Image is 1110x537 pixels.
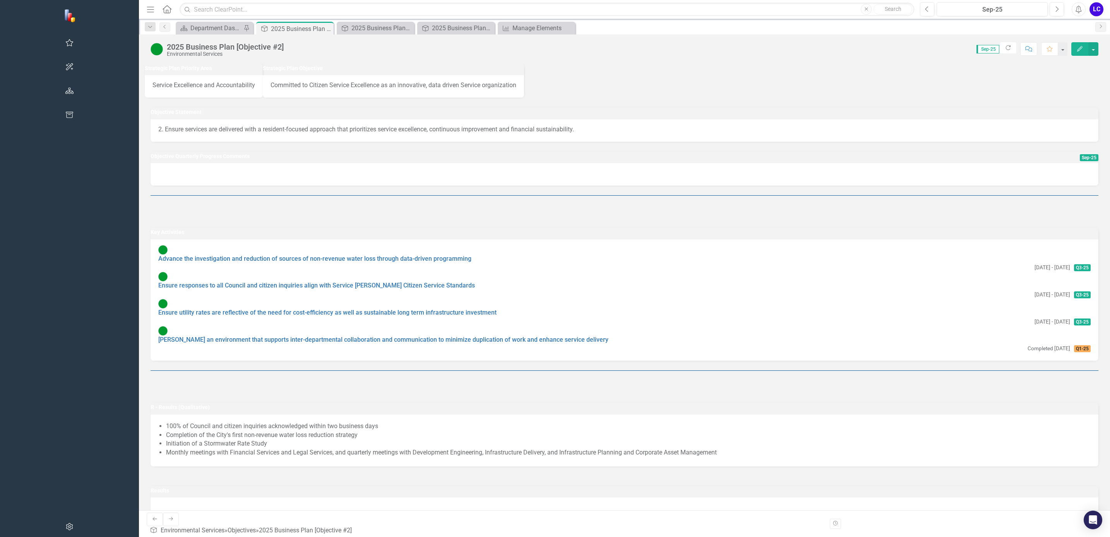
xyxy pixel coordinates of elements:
span: Sep-25 [1080,154,1098,161]
span: Q3-25 [1074,291,1091,298]
img: Proceeding as Anticipated [151,43,163,55]
a: Ensure utility rates are reflective of the need for cost-efficiency as well as sustainable long t... [158,309,497,316]
div: 2025 Business Plan [Objective #4] [432,23,493,33]
a: 2025 Business Plan [Objective #4] [419,23,493,33]
small: [DATE] - [DATE] [1035,264,1070,271]
h3: Key Activities [151,229,1098,235]
h3: Objective Statement [151,109,1098,115]
img: Proceeding as Anticipated [158,272,168,281]
li: Initiation of a Stormwater Rate Study [166,439,1091,448]
div: 2025 Business Plan [Objective #1] [351,23,412,33]
small: Completed [DATE] [1028,345,1070,352]
img: Proceeding as Anticipated [158,299,168,308]
img: Proceeding as Anticipated [158,245,168,255]
h3: Results [151,488,1098,494]
a: Environmental Services [161,527,224,534]
div: Environmental Services [167,51,284,57]
img: ClearPoint Strategy [64,9,77,22]
div: 2025 Business Plan [Objective #2] [167,43,284,51]
div: » » [150,526,355,535]
input: Search ClearPoint... [180,3,914,16]
button: LC [1089,2,1103,16]
li: 100% of Council and citizen inquiries acknowledged within two business days [166,422,1091,431]
li: Monthly meetings with Financial Services and Legal Services, and quarterly meetings with Developm... [166,448,1091,457]
span: Sep-25 [976,45,999,53]
span: Q1-25 [1074,345,1091,352]
a: Manage Elements [500,23,573,33]
a: Objectives [228,527,256,534]
small: [DATE] - [DATE] [1035,291,1070,298]
a: Advance the investigation and reduction of sources of non-revenue water loss through data-driven ... [158,255,471,262]
div: 2025 Business Plan [Objective #2] [271,24,332,34]
div: Department Dashboard [190,23,242,33]
small: [DATE] - [DATE] [1035,318,1070,325]
a: 2025 Business Plan [Objective #1] [339,23,412,33]
h3: R - Results (Qualitative) [151,404,1098,410]
a: Ensure responses to all Council and citizen inquiries align with Service [PERSON_NAME] Citizen Se... [158,282,475,289]
div: Open Intercom Messenger [1084,511,1102,529]
span: Search [885,6,901,12]
span: Service Excellence and Accountability [152,81,255,89]
p: 2. Ensure services are delivered with a resident-focused approach that prioritizes service excell... [158,125,1091,134]
button: Sep-25 [937,2,1048,16]
span: Q3-25 [1074,264,1091,271]
h3: Objective Quarterly Progress Comments [151,153,950,159]
img: Proceeding as Anticipated [158,326,168,336]
button: Search [874,4,912,15]
li: Completion of the City's first non-revenue water loss reduction strategy [166,431,1091,440]
a: Department Dashboard [178,23,242,33]
h3: Strategic Plan Objective [263,65,524,71]
div: Sep-25 [939,5,1045,14]
a: [PERSON_NAME] an environment that supports inter-departmental collaboration and communication to ... [158,336,608,343]
div: Manage Elements [512,23,573,33]
h3: Strategic Plan Priority Area [145,65,263,71]
span: Q3-25 [1074,318,1091,325]
div: 2025 Business Plan [Objective #2] [259,527,352,534]
span: Committed to Citizen Service Excellence as an innovative‚ data driven Service organization [271,81,516,89]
